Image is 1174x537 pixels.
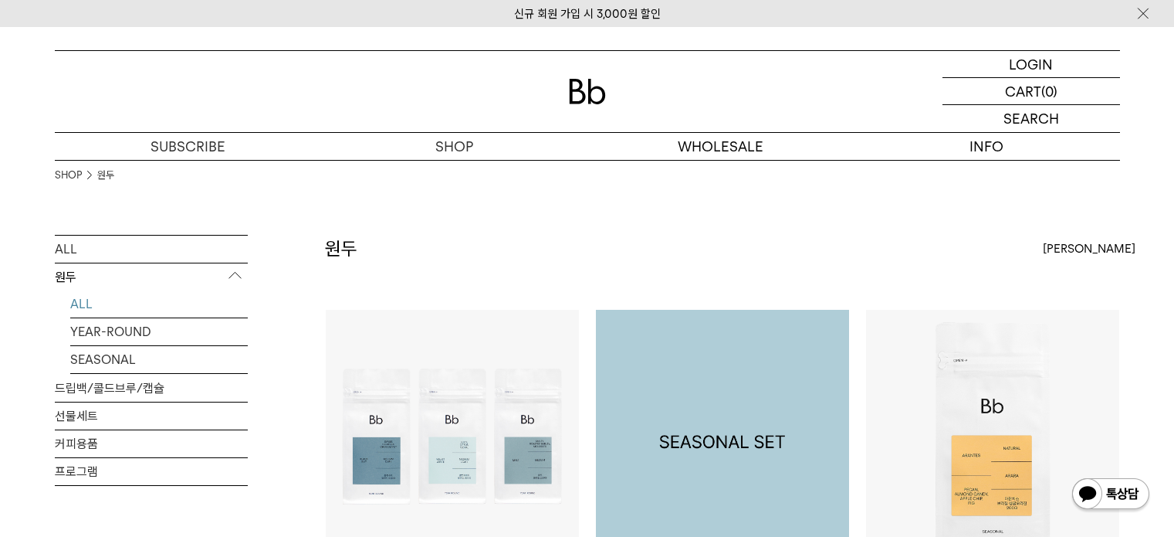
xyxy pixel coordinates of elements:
a: 드립백/콜드브루/캡슐 [55,375,248,402]
a: ALL [55,236,248,263]
p: (0) [1041,78,1057,104]
a: SHOP [55,168,82,183]
p: LOGIN [1009,51,1053,77]
a: LOGIN [942,51,1120,78]
p: SEARCH [1003,105,1059,132]
span: [PERSON_NAME] [1043,240,1135,258]
img: 카카오톡 채널 1:1 채팅 버튼 [1071,477,1151,514]
a: 신규 회원 가입 시 3,000원 할인 [514,7,661,21]
a: 프로그램 [55,458,248,485]
a: 커피용품 [55,430,248,457]
a: SUBSCRIBE [55,133,321,160]
a: 선물세트 [55,403,248,430]
a: SEASONAL [70,346,248,373]
a: YEAR-ROUND [70,318,248,345]
a: CART (0) [942,78,1120,105]
h2: 원두 [325,236,357,262]
a: ALL [70,291,248,318]
a: SHOP [321,133,587,160]
p: 원두 [55,263,248,291]
a: 원두 [97,168,114,183]
img: 로고 [569,79,606,104]
p: INFO [854,133,1120,160]
p: WHOLESALE [587,133,854,160]
p: CART [1005,78,1041,104]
